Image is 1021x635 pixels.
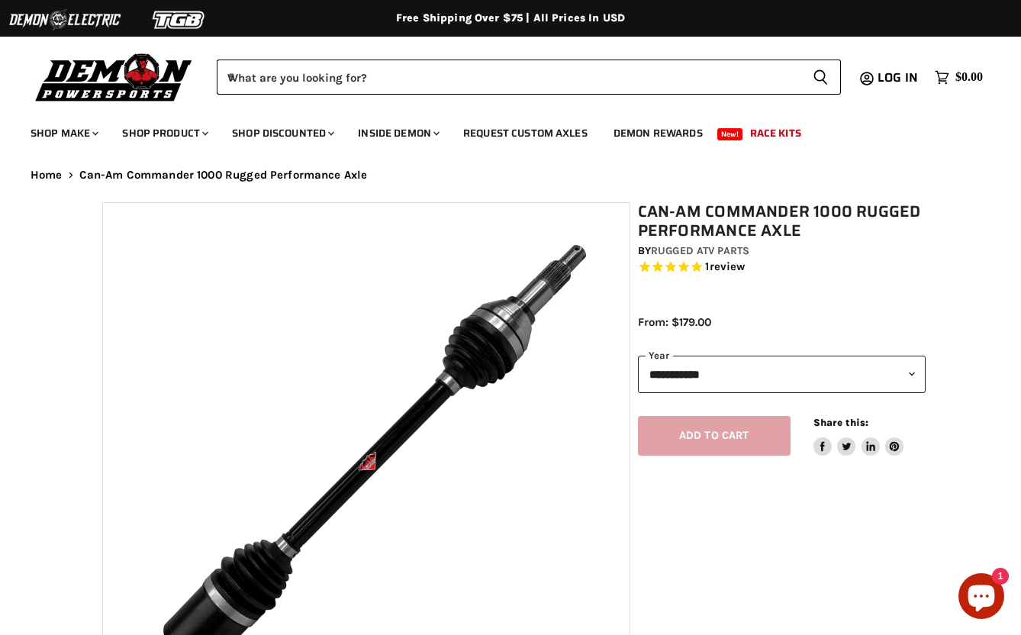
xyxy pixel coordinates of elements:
a: Request Custom Axles [452,118,599,149]
span: 1 reviews [705,260,745,274]
span: Rated 5.0 out of 5 stars 1 reviews [638,259,926,276]
span: Share this: [813,417,868,428]
span: New! [717,128,743,140]
a: Rugged ATV Parts [651,244,749,257]
aside: Share this: [813,416,904,456]
img: Demon Powersports [31,50,198,104]
form: Product [217,60,841,95]
a: Race Kits [739,118,813,149]
a: $0.00 [927,66,990,89]
a: Shop Discounted [221,118,343,149]
a: Demon Rewards [602,118,714,149]
a: Shop Make [19,118,108,149]
span: From: $179.00 [638,315,711,329]
a: Shop Product [111,118,217,149]
inbox-online-store-chat: Shopify online store chat [954,573,1009,623]
img: TGB Logo 2 [122,5,237,34]
span: review [710,260,746,274]
a: Home [31,169,63,182]
span: Log in [878,68,918,87]
h1: Can-Am Commander 1000 Rugged Performance Axle [638,202,926,240]
a: Log in [871,71,927,85]
img: Demon Electric Logo 2 [8,5,122,34]
div: by [638,243,926,259]
span: $0.00 [955,70,983,85]
span: Can-Am Commander 1000 Rugged Performance Axle [79,169,368,182]
a: Inside Demon [346,118,449,149]
select: year [638,356,926,393]
button: Search [800,60,841,95]
ul: Main menu [19,111,979,149]
input: When autocomplete results are available use up and down arrows to review and enter to select [217,60,800,95]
